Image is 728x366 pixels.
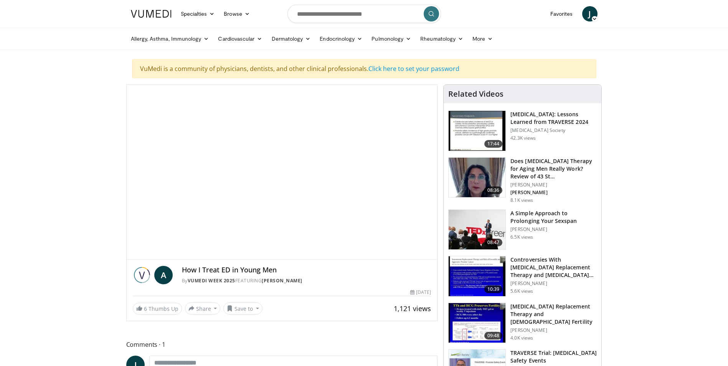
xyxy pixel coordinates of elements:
[510,335,533,341] p: 4.0K views
[510,234,533,240] p: 6.5K views
[449,256,505,296] img: 418933e4-fe1c-4c2e-be56-3ce3ec8efa3b.150x105_q85_crop-smart_upscale.jpg
[468,31,497,46] a: More
[131,10,172,18] img: VuMedi Logo
[448,303,597,343] a: 09:48 [MEDICAL_DATA] Replacement Therapy and [DEMOGRAPHIC_DATA] Fertility [PERSON_NAME] 4.0K views
[132,59,596,78] div: VuMedi is a community of physicians, dentists, and other clinical professionals.
[223,302,262,315] button: Save to
[449,158,505,198] img: 4d4bce34-7cbb-4531-8d0c-5308a71d9d6c.150x105_q85_crop-smart_upscale.jpg
[185,302,221,315] button: Share
[267,31,315,46] a: Dermatology
[133,303,182,315] a: 6 Thumbs Up
[449,210,505,250] img: c4bd4661-e278-4c34-863c-57c104f39734.150x105_q85_crop-smart_upscale.jpg
[394,304,431,313] span: 1,121 views
[262,277,302,284] a: [PERSON_NAME]
[154,266,173,284] a: A
[182,266,431,274] h4: How I Treat ED in Young Men
[416,31,468,46] a: Rheumatology
[182,277,431,284] div: By FEATURING
[448,110,597,151] a: 17:44 [MEDICAL_DATA]: Lessons Learned from TRAVERSE 2024 [MEDICAL_DATA] Society 42.3K views
[510,349,597,364] h3: TRAVERSE Trial: [MEDICAL_DATA] Safety Events
[188,277,235,284] a: Vumedi Week 2025
[546,6,578,21] a: Favorites
[367,31,416,46] a: Pulmonology
[126,340,438,350] span: Comments 1
[448,256,597,297] a: 10:39 Controversies With [MEDICAL_DATA] Replacement Therapy and [MEDICAL_DATA] Can… [PERSON_NAME]...
[510,280,597,287] p: [PERSON_NAME]
[315,31,367,46] a: Endocrinology
[510,110,597,126] h3: [MEDICAL_DATA]: Lessons Learned from TRAVERSE 2024
[133,266,151,284] img: Vumedi Week 2025
[484,140,503,148] span: 17:44
[510,327,597,333] p: [PERSON_NAME]
[510,182,597,188] p: [PERSON_NAME]
[484,239,503,246] span: 08:47
[510,197,533,203] p: 8.1K views
[127,85,437,260] video-js: Video Player
[510,256,597,279] h3: Controversies With [MEDICAL_DATA] Replacement Therapy and [MEDICAL_DATA] Can…
[510,135,536,141] p: 42.3K views
[510,226,597,232] p: [PERSON_NAME]
[448,209,597,250] a: 08:47 A Simple Approach to Prolonging Your Sexspan [PERSON_NAME] 6.5K views
[510,288,533,294] p: 5.6K views
[484,332,503,340] span: 09:48
[484,186,503,194] span: 08:36
[448,89,503,99] h4: Related Videos
[449,303,505,343] img: 58e29ddd-d015-4cd9-bf96-f28e303b730c.150x105_q85_crop-smart_upscale.jpg
[126,31,214,46] a: Allergy, Asthma, Immunology
[484,285,503,293] span: 10:39
[410,289,431,296] div: [DATE]
[287,5,441,23] input: Search topics, interventions
[582,6,598,21] a: J
[449,111,505,151] img: 1317c62a-2f0d-4360-bee0-b1bff80fed3c.150x105_q85_crop-smart_upscale.jpg
[510,127,597,134] p: [MEDICAL_DATA] Society
[176,6,220,21] a: Specialties
[448,157,597,203] a: 08:36 Does [MEDICAL_DATA] Therapy for Aging Men Really Work? Review of 43 St… [PERSON_NAME] [PERS...
[368,64,459,73] a: Click here to set your password
[144,305,147,312] span: 6
[219,6,254,21] a: Browse
[510,190,597,196] p: [PERSON_NAME]
[510,209,597,225] h3: A Simple Approach to Prolonging Your Sexspan
[510,303,597,326] h3: [MEDICAL_DATA] Replacement Therapy and [DEMOGRAPHIC_DATA] Fertility
[510,157,597,180] h3: Does [MEDICAL_DATA] Therapy for Aging Men Really Work? Review of 43 St…
[213,31,267,46] a: Cardiovascular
